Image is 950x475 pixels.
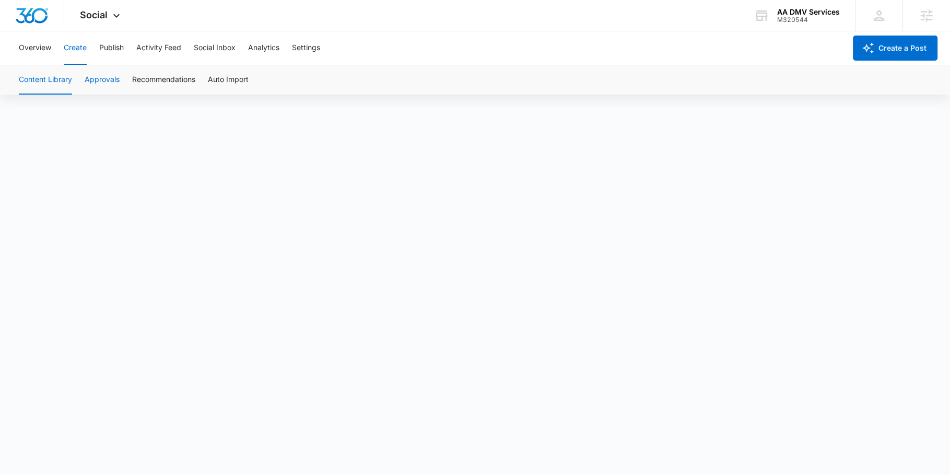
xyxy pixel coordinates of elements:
[99,31,124,65] button: Publish
[194,31,236,65] button: Social Inbox
[28,61,37,69] img: tab_domain_overview_orange.svg
[136,31,181,65] button: Activity Feed
[85,65,120,95] button: Approvals
[292,31,320,65] button: Settings
[208,65,249,95] button: Auto Import
[17,27,25,36] img: website_grey.svg
[27,27,115,36] div: Domain: [DOMAIN_NAME]
[40,62,93,68] div: Domain Overview
[777,8,840,16] div: account name
[64,31,87,65] button: Create
[132,65,195,95] button: Recommendations
[853,36,937,61] button: Create a Post
[19,31,51,65] button: Overview
[248,31,279,65] button: Analytics
[104,61,112,69] img: tab_keywords_by_traffic_grey.svg
[19,65,72,95] button: Content Library
[115,62,176,68] div: Keywords by Traffic
[80,9,108,20] span: Social
[777,16,840,24] div: account id
[29,17,51,25] div: v 4.0.25
[17,17,25,25] img: logo_orange.svg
